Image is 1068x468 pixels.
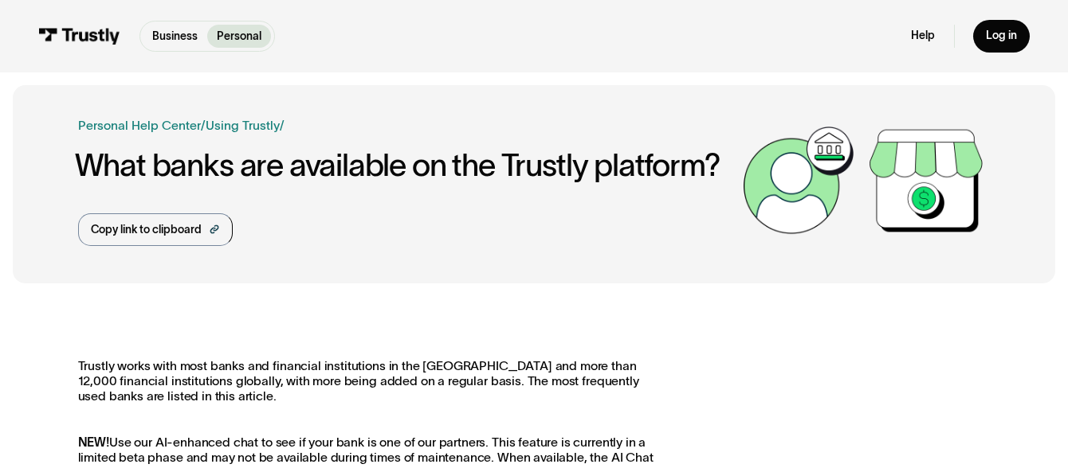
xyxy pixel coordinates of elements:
[986,29,1017,43] div: Log in
[911,29,935,43] a: Help
[143,25,207,48] a: Business
[38,28,120,45] img: Trustly Logo
[75,148,736,182] h1: What banks are available on the Trustly platform?
[78,213,233,245] a: Copy link to clipboard
[78,359,666,404] p: Trustly works with most banks and financial institutions in the [GEOGRAPHIC_DATA] and more than 1...
[206,119,280,132] a: Using Trustly
[201,116,206,135] div: /
[78,435,109,449] strong: NEW!
[207,25,271,48] a: Personal
[152,28,198,45] p: Business
[78,116,201,135] a: Personal Help Center
[973,20,1030,53] a: Log in
[91,221,202,238] div: Copy link to clipboard
[217,28,261,45] p: Personal
[280,116,285,135] div: /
